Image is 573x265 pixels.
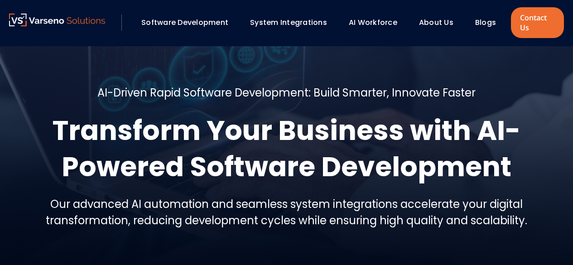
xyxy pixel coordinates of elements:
[419,17,453,28] a: About Us
[250,17,327,28] a: System Integrations
[9,196,564,229] h5: Our advanced AI automation and seamless system integrations accelerate your digital transformatio...
[511,7,564,38] a: Contact Us
[9,112,564,185] h1: Transform Your Business with AI-Powered Software Development
[9,14,105,26] img: Varseno Solutions – Product Engineering & IT Services
[475,17,496,28] a: Blogs
[414,15,466,30] div: About Us
[344,15,410,30] div: AI Workforce
[246,15,340,30] div: System Integrations
[141,17,228,28] a: Software Development
[97,85,476,101] h5: AI-Driven Rapid Software Development: Build Smarter, Innovate Faster
[349,17,397,28] a: AI Workforce
[137,15,241,30] div: Software Development
[471,15,509,30] div: Blogs
[9,14,105,32] a: Varseno Solutions – Product Engineering & IT Services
